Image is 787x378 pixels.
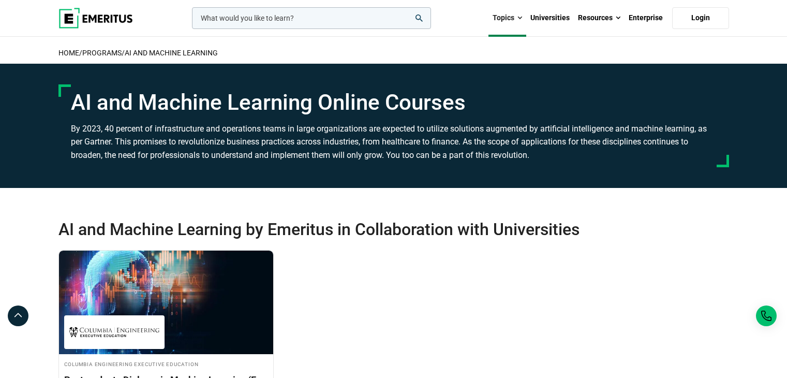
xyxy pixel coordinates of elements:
[82,49,122,57] a: Programs
[64,359,268,368] h4: Columbia Engineering Executive Education
[192,7,431,29] input: woocommerce-product-search-field-0
[672,7,729,29] a: Login
[58,42,729,64] h2: / /
[69,321,159,344] img: Columbia Engineering Executive Education
[125,49,218,57] a: AI and Machine Learning
[58,49,79,57] a: home
[71,122,717,162] p: By 2023, 40 percent of infrastructure and operations teams in large organizations are expected to...
[71,90,717,115] h1: AI and Machine Learning Online Courses
[59,251,273,354] img: Postgraduate Diploma in Machine Learning (E-Learning) | Online AI and Machine Learning Course
[58,219,662,240] h2: AI and Machine Learning by Emeritus in Collaboration with Universities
